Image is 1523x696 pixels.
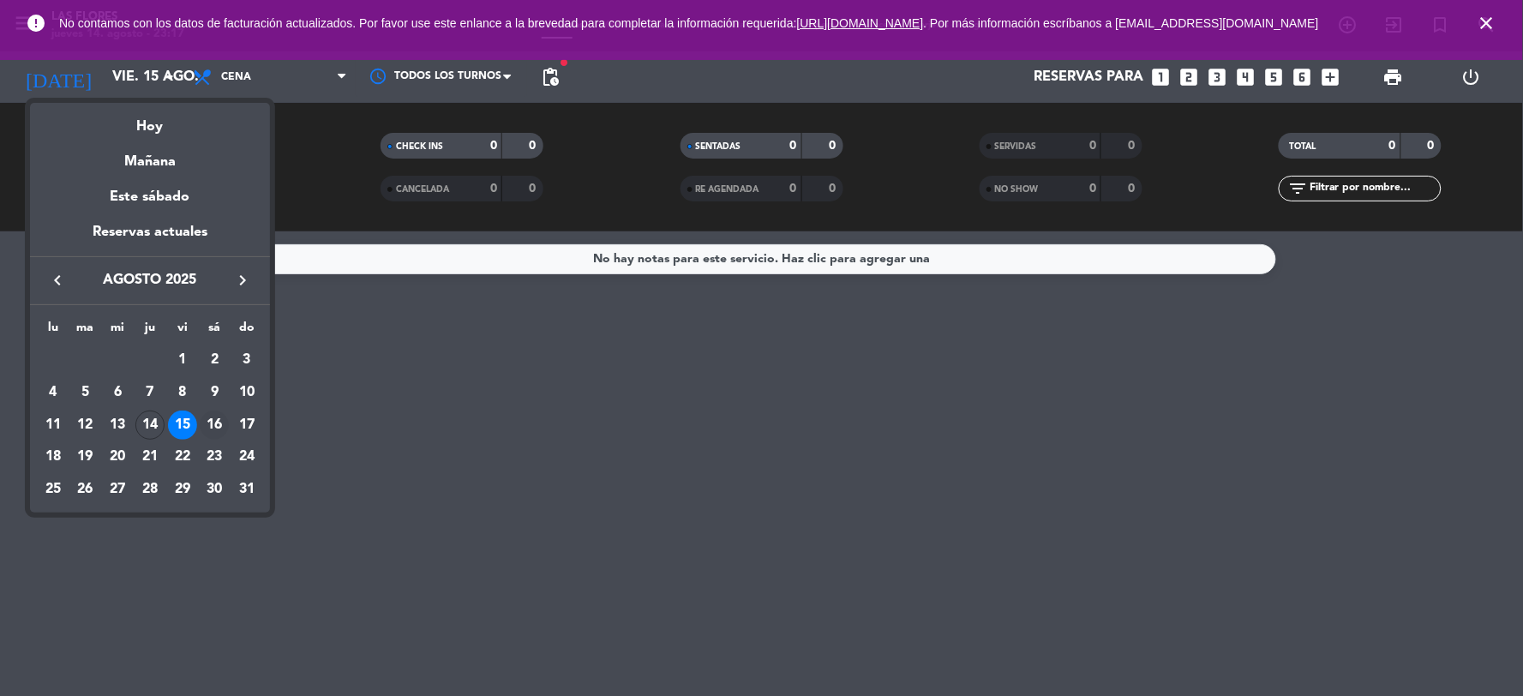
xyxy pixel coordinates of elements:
[37,318,69,345] th: lunes
[200,411,229,440] div: 16
[232,475,261,504] div: 31
[103,475,132,504] div: 27
[231,473,263,506] td: 31 de agosto de 2025
[37,473,69,506] td: 25 de agosto de 2025
[71,378,100,407] div: 5
[71,442,100,471] div: 19
[103,411,132,440] div: 13
[168,411,197,440] div: 15
[166,344,199,376] td: 1 de agosto de 2025
[101,441,134,473] td: 20 de agosto de 2025
[30,138,270,173] div: Mañana
[200,475,229,504] div: 30
[232,411,261,440] div: 17
[134,409,166,441] td: 14 de agosto de 2025
[134,441,166,473] td: 21 de agosto de 2025
[232,442,261,471] div: 24
[134,376,166,409] td: 7 de agosto de 2025
[231,409,263,441] td: 17 de agosto de 2025
[69,318,102,345] th: martes
[47,270,68,291] i: keyboard_arrow_left
[231,344,263,376] td: 3 de agosto de 2025
[231,376,263,409] td: 10 de agosto de 2025
[232,378,261,407] div: 10
[199,318,231,345] th: sábado
[69,409,102,441] td: 12 de agosto de 2025
[134,473,166,506] td: 28 de agosto de 2025
[37,376,69,409] td: 4 de agosto de 2025
[71,411,100,440] div: 12
[232,345,261,375] div: 3
[168,475,197,504] div: 29
[37,409,69,441] td: 11 de agosto de 2025
[166,473,199,506] td: 29 de agosto de 2025
[227,269,258,291] button: keyboard_arrow_right
[199,409,231,441] td: 16 de agosto de 2025
[101,318,134,345] th: miércoles
[166,441,199,473] td: 22 de agosto de 2025
[101,409,134,441] td: 13 de agosto de 2025
[101,473,134,506] td: 27 de agosto de 2025
[135,378,165,407] div: 7
[135,411,165,440] div: 14
[200,345,229,375] div: 2
[135,442,165,471] div: 21
[69,441,102,473] td: 19 de agosto de 2025
[199,473,231,506] td: 30 de agosto de 2025
[166,376,199,409] td: 8 de agosto de 2025
[71,475,100,504] div: 26
[30,103,270,138] div: Hoy
[69,376,102,409] td: 5 de agosto de 2025
[39,442,68,471] div: 18
[135,475,165,504] div: 28
[69,473,102,506] td: 26 de agosto de 2025
[168,345,197,375] div: 1
[200,442,229,471] div: 23
[73,269,227,291] span: agosto 2025
[199,344,231,376] td: 2 de agosto de 2025
[37,441,69,473] td: 18 de agosto de 2025
[231,441,263,473] td: 24 de agosto de 2025
[103,442,132,471] div: 20
[168,442,197,471] div: 22
[168,378,197,407] div: 8
[30,173,270,221] div: Este sábado
[30,221,270,256] div: Reservas actuales
[39,411,68,440] div: 11
[39,475,68,504] div: 25
[166,318,199,345] th: viernes
[37,344,166,376] td: AGO.
[39,378,68,407] div: 4
[166,409,199,441] td: 15 de agosto de 2025
[101,376,134,409] td: 6 de agosto de 2025
[199,441,231,473] td: 23 de agosto de 2025
[200,378,229,407] div: 9
[232,270,253,291] i: keyboard_arrow_right
[231,318,263,345] th: domingo
[103,378,132,407] div: 6
[42,269,73,291] button: keyboard_arrow_left
[199,376,231,409] td: 9 de agosto de 2025
[134,318,166,345] th: jueves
